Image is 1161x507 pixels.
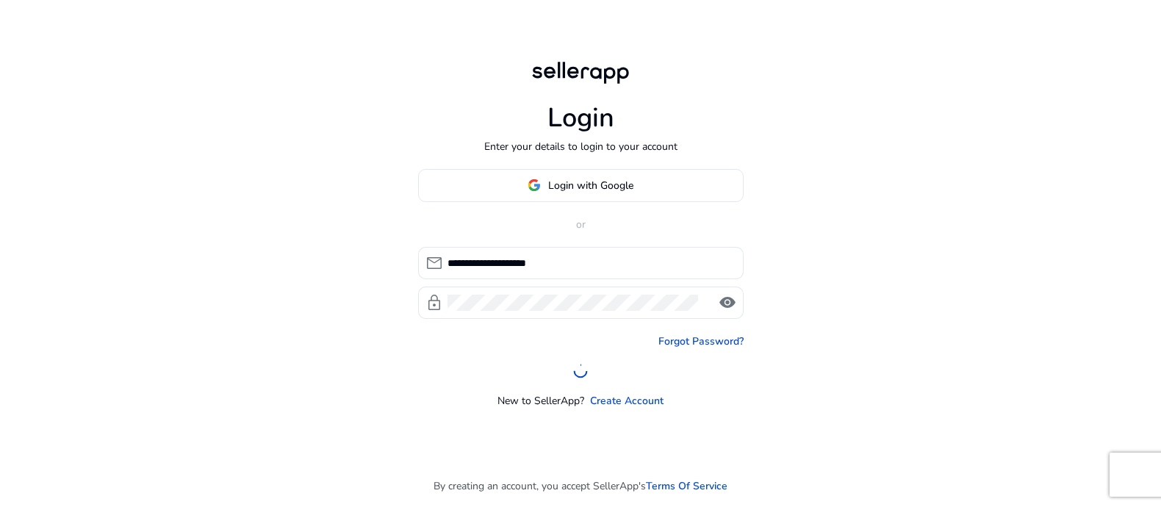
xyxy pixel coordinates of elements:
[590,393,664,409] a: Create Account
[528,179,541,192] img: google-logo.svg
[547,102,614,134] h1: Login
[646,478,727,494] a: Terms Of Service
[418,169,744,202] button: Login with Google
[548,178,633,193] span: Login with Google
[418,217,744,232] p: or
[425,294,443,312] span: lock
[497,393,584,409] p: New to SellerApp?
[658,334,744,349] a: Forgot Password?
[425,254,443,272] span: mail
[719,294,736,312] span: visibility
[484,139,677,154] p: Enter your details to login to your account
